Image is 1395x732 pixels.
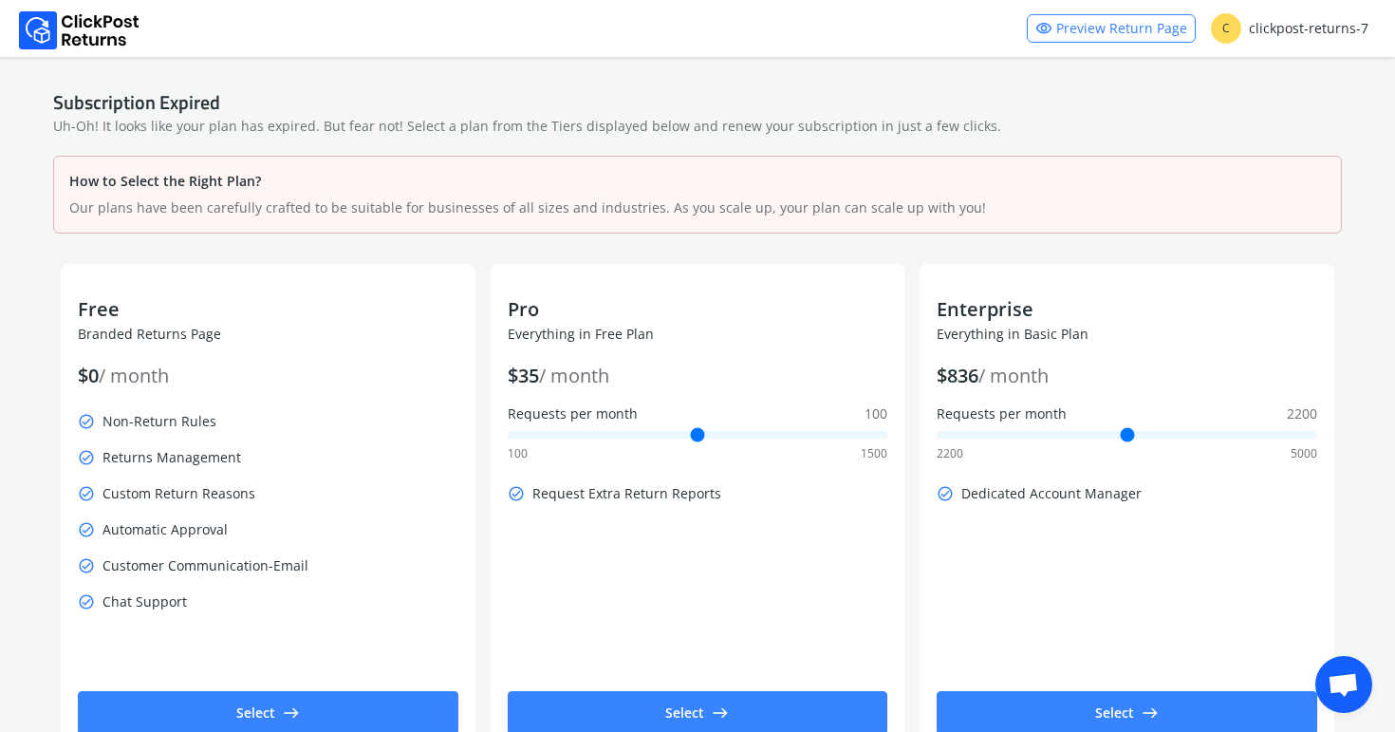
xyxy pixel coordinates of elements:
[978,363,1049,388] span: / month
[69,198,1326,217] p: Our plans have been carefully crafted to be suitable for businesses of all sizes and industries. ...
[508,363,888,389] p: $ 35
[937,296,1317,323] p: Enterprise
[508,480,525,507] span: check_circle
[19,11,139,49] img: Logo
[937,480,1317,507] p: Dedicated Account Manager
[1291,446,1317,461] span: 5000
[1027,14,1196,43] a: visibilityPreview Return Page
[937,363,1317,389] p: $ 836
[1211,13,1241,44] span: C
[712,700,729,726] span: east
[937,404,1317,423] label: Requests per month
[937,446,963,461] span: 2200
[78,444,458,471] p: Returns Management
[861,446,887,461] span: 1500
[53,91,220,114] h4: Subscription Expired
[53,117,1001,135] span: Uh-Oh! It looks like your plan has expired. But fear not! Select a plan from the Tiers displayed ...
[78,408,458,435] p: Non-Return Rules
[69,172,1326,191] div: How to Select the Right Plan?
[78,480,458,507] p: Custom Return Reasons
[1287,404,1317,423] span: 2200
[78,589,458,615] p: Chat Support
[78,325,458,344] p: Branded Returns Page
[78,408,95,435] span: check_circle
[78,296,458,323] p: Free
[78,480,95,507] span: check_circle
[78,516,458,543] p: Automatic Approval
[78,444,95,471] span: check_circle
[1142,700,1159,726] span: east
[99,363,169,388] span: / month
[78,516,95,543] span: check_circle
[508,325,888,344] p: Everything in Free Plan
[78,589,95,615] span: check_circle
[508,296,888,323] p: Pro
[937,480,954,507] span: check_circle
[1211,13,1368,44] div: clickpost-returns-7
[78,553,95,579] span: check_circle
[937,325,1317,344] p: Everything in Basic Plan
[283,700,300,726] span: east
[78,553,458,579] p: Customer Communication-Email
[865,404,887,423] span: 100
[1315,656,1372,713] div: Open chat
[1035,15,1052,42] span: visibility
[78,363,458,389] p: $ 0
[539,363,609,388] span: / month
[508,480,888,507] p: Request Extra Return Reports
[508,404,888,423] label: Requests per month
[508,446,528,461] span: 100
